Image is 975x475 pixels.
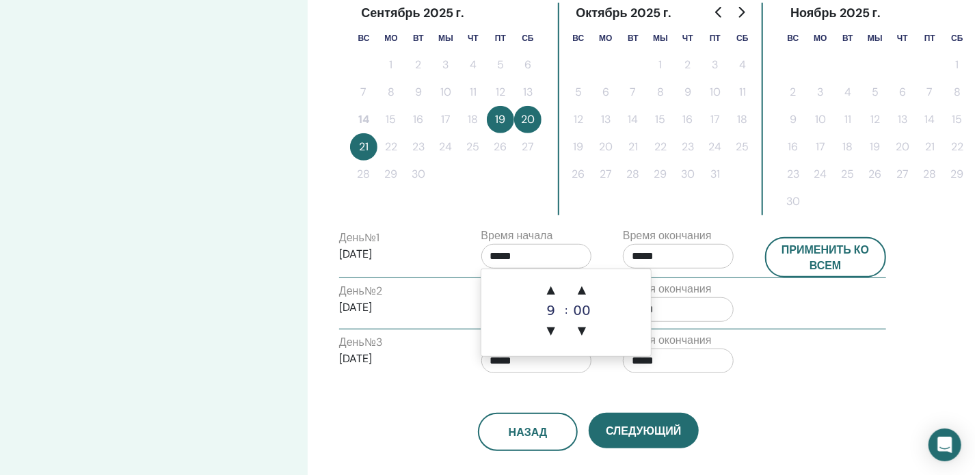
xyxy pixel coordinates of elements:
[628,33,639,44] font: Вт
[924,33,935,44] font: Пт
[601,112,611,126] font: 13
[647,24,674,51] th: Среда
[815,112,826,126] font: 10
[496,85,505,99] font: 12
[709,139,722,154] font: 24
[565,276,568,344] div: :
[619,24,647,51] th: Вторник
[818,85,824,99] font: 3
[779,24,807,51] th: Воскресенье
[497,57,504,72] font: 5
[606,424,681,438] font: Следующий
[682,33,693,44] font: Чт
[385,139,397,154] font: 22
[843,139,853,154] font: 18
[412,167,425,181] font: 30
[468,112,479,126] font: 18
[599,139,613,154] font: 20
[495,33,506,44] font: Пт
[459,24,487,51] th: Четверг
[537,276,565,303] span: ▲
[524,57,531,72] font: 6
[956,57,959,72] font: 1
[925,112,935,126] font: 14
[537,303,565,317] div: 9
[788,33,799,44] font: Вс
[787,167,799,181] font: 23
[522,139,534,154] font: 27
[602,85,609,99] font: 6
[376,230,379,245] font: 1
[870,139,881,154] font: 19
[782,243,869,273] font: Применить ко всем
[788,139,799,154] font: 16
[376,284,382,298] font: 2
[765,237,887,277] button: Применить ко всем
[358,33,370,44] font: Вс
[339,335,364,349] font: День
[790,112,797,126] font: 9
[565,24,592,51] th: Воскресенье
[951,33,963,44] font: Сб
[574,139,584,154] font: 19
[682,139,694,154] font: 23
[654,167,667,181] font: 29
[568,317,596,344] span: ▼
[739,57,746,72] font: 4
[415,85,422,99] font: 9
[350,24,377,51] th: Воскресенье
[927,85,933,99] font: 7
[897,33,908,44] font: Чт
[657,85,664,99] font: 8
[574,112,583,126] font: 12
[951,167,964,181] font: 29
[729,24,756,51] th: Суббота
[412,139,425,154] font: 23
[413,33,424,44] font: Вт
[790,5,881,21] font: Ноябрь 2025 г.
[339,284,364,298] font: День
[384,33,397,44] font: Мо
[487,24,514,51] th: Пятница
[568,276,596,303] span: ▲
[710,167,720,181] font: 31
[924,167,937,181] font: 28
[844,112,851,126] font: 11
[653,33,668,44] font: Мы
[628,112,639,126] font: 14
[522,33,533,44] font: Сб
[623,228,712,243] font: Время окончания
[628,139,638,154] font: 21
[478,413,578,451] button: Назад
[684,85,691,99] font: 9
[568,303,596,317] div: 00
[339,300,372,314] font: [DATE]
[869,167,882,181] font: 26
[388,85,395,99] font: 8
[514,24,542,51] th: Суббота
[414,112,424,126] font: 16
[364,284,376,298] font: №
[925,139,935,154] font: 21
[364,335,376,349] font: №
[889,24,916,51] th: Четверг
[786,194,800,208] font: 30
[870,112,880,126] font: 12
[339,351,372,366] font: [DATE]
[385,167,398,181] font: 29
[470,85,477,99] font: 11
[470,57,477,72] font: 4
[816,139,825,154] font: 17
[896,167,909,181] font: 27
[481,228,553,243] font: Время начала
[834,24,862,51] th: Вторник
[361,5,464,21] font: Сентябрь 2025 г.
[951,139,963,154] font: 22
[712,57,719,72] font: 3
[592,24,619,51] th: Понедельник
[441,112,451,126] font: 17
[842,33,853,44] font: Вт
[386,112,397,126] font: 15
[358,112,369,126] font: 14
[681,167,695,181] font: 30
